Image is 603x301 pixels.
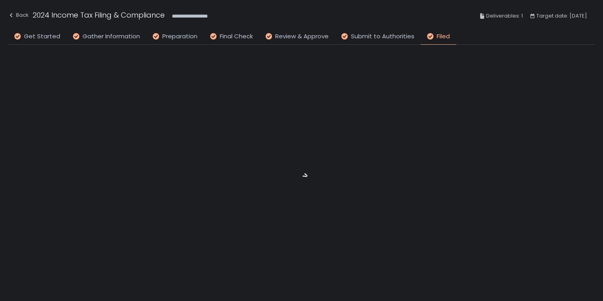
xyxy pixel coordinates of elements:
button: Back [8,10,29,23]
div: Back [8,10,29,20]
span: Get Started [24,32,60,41]
span: Gather Information [83,32,140,41]
span: Preparation [162,32,197,41]
span: Review & Approve [275,32,329,41]
span: Submit to Authorities [351,32,414,41]
h1: 2024 Income Tax Filing & Compliance [33,10,165,20]
span: Target date: [DATE] [536,11,587,21]
span: Final Check [220,32,253,41]
span: Filed [437,32,450,41]
span: Deliverables: 1 [486,11,523,21]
